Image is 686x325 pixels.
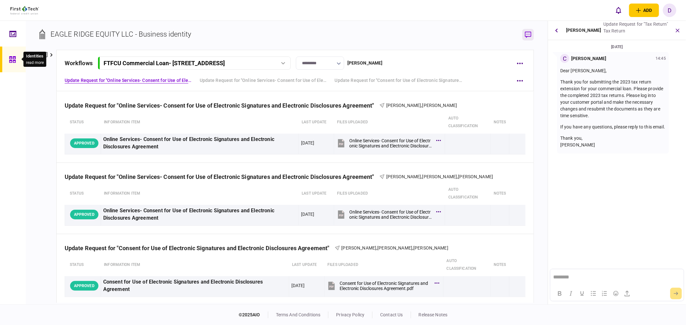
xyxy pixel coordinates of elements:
th: Information item [101,111,298,134]
div: [DATE] [301,140,315,146]
div: Online Services- Consent for Use of Electronic Signatures and Electronic Disclosures Agreement [103,136,296,151]
button: Emojis [610,289,621,298]
button: Underline [577,289,588,298]
button: D [663,4,676,17]
th: notes [490,254,509,276]
th: Files uploaded [334,111,445,134]
iframe: Rich Text Area [550,269,683,286]
span: , [376,245,377,250]
a: release notes [419,312,448,317]
div: Tax Return [603,28,668,34]
a: Update Request for "Consent for Use of Electronic Signatures and Electronic Disclosures Agreement" [335,77,463,84]
p: If you have any questions, please reply to this email. [560,124,666,130]
span: , [421,103,422,108]
div: Online Services- Consent for Use of Electronic Signatures and Electronic Disclosures Agreement.pdf [349,138,433,148]
a: contact us [380,312,403,317]
div: C [560,54,569,63]
span: [PERSON_NAME] [413,245,448,250]
span: , [412,245,413,250]
div: Online Services- Consent for Use of Electronic Signatures and Electronic Disclosures Agreement [103,207,296,222]
div: Update Request for "Consent for Use of Electronic Signatures and Electronic Disclosures Agreement" [65,245,335,251]
th: Files uploaded [324,254,443,276]
span: [PERSON_NAME] [458,174,493,179]
a: privacy policy [336,312,364,317]
div: [PERSON_NAME] [347,60,383,66]
button: Bold [554,289,565,298]
button: Bullet list [588,289,599,298]
button: Numbered list [599,289,610,298]
span: [PERSON_NAME] [386,103,421,108]
div: APPROVED [70,281,98,291]
span: [PERSON_NAME] [377,245,412,250]
div: workflows [65,59,93,67]
span: [PERSON_NAME] [422,174,457,179]
div: Update Request for "Online Services- Consent for Use of Electronic Signatures and Electronic Disc... [65,173,380,180]
th: last update [298,111,334,134]
div: 14:45 [655,55,666,62]
button: open adding identity options [629,4,659,17]
div: EAGLE RIDGE EQUITY LLC - Business identity [50,29,191,40]
span: [PERSON_NAME] [422,103,457,108]
div: Consent for Use of Electronic Signatures and Electronic Disclosures Agreement [103,278,287,293]
p: Dear [PERSON_NAME], [560,67,666,74]
div: APPROVED [70,138,98,148]
span: [PERSON_NAME] [342,245,377,250]
button: Italic [565,289,576,298]
a: Update Request for "Online Services- Consent for Use of Electronic Signatures and Electronic Disc... [200,77,328,84]
th: Information item [101,182,298,205]
th: notes [490,111,509,134]
th: status [65,254,101,276]
div: Update Request for "Online Services- Consent for Use of Electronic Signatures and Electronic Disc... [65,102,380,109]
th: status [65,111,101,134]
th: last update [289,254,324,276]
div: APPROVED [70,210,98,219]
p: Thank you, [PERSON_NAME] [560,135,666,148]
div: © 2025 AIO [239,312,268,318]
span: , [457,174,458,179]
button: Online Services- Consent for Use of Electronic Signatures and Electronic Disclosures Agreement.pdf [336,136,439,150]
div: Consent for Use of Electronic Signatures and Electronic Disclosures Agreement.pdf [340,281,431,291]
th: notes [490,182,509,205]
div: [DATE] [551,43,683,50]
div: Update Request for "Tax Return" [603,21,668,28]
div: Identities [26,53,44,59]
a: terms and conditions [276,312,321,317]
th: status [65,182,101,205]
div: FTFCU Commercial Loan - [STREET_ADDRESS] [104,60,225,66]
th: last update [298,182,334,205]
th: auto classification [444,254,491,276]
th: Information item [101,254,289,276]
p: Thank you for submitting the 2023 tax return extension for your commercial loan. Please provide t... [560,79,666,119]
img: client company logo [10,6,39,14]
span: [PERSON_NAME] [386,174,421,179]
button: Online Services- Consent for Use of Electronic Signatures and Electronic Disclosures Agreement.pdf [336,207,439,222]
button: open notifications list [612,4,625,17]
th: auto classification [445,182,490,205]
button: Consent for Use of Electronic Signatures and Electronic Disclosures Agreement.pdf [327,278,438,293]
th: Files uploaded [334,182,445,205]
button: read more [26,60,44,65]
div: [DATE] [301,211,315,217]
a: Update Request for "Online Services- Consent for Use of Electronic Signatures and Electronic Disc... [65,77,193,84]
div: Online Services- Consent for Use of Electronic Signatures and Electronic Disclosures Agreement.pdf [349,209,433,220]
th: auto classification [445,111,490,134]
div: [PERSON_NAME] [571,55,607,62]
div: [PERSON_NAME] [566,21,601,40]
div: [DATE] [291,282,305,289]
span: , [421,174,422,179]
button: FTFCU Commercial Loan- [STREET_ADDRESS] [98,57,291,70]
